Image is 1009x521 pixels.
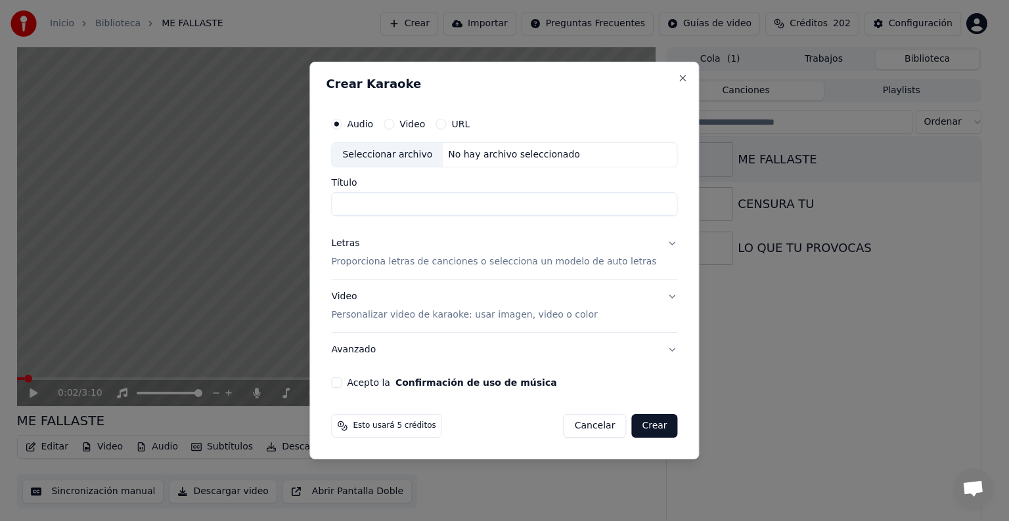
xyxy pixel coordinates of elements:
[347,119,373,129] label: Audio
[347,378,556,387] label: Acepto la
[399,119,425,129] label: Video
[331,290,597,322] div: Video
[451,119,470,129] label: URL
[395,378,557,387] button: Acepto la
[331,333,677,367] button: Avanzado
[443,148,585,161] div: No hay archivo seleccionado
[353,421,436,431] span: Esto usará 5 créditos
[331,280,677,332] button: VideoPersonalizar video de karaoke: usar imagen, video o color
[331,255,656,268] p: Proporciona letras de canciones o selecciona un modelo de auto letras
[326,78,683,90] h2: Crear Karaoke
[331,178,677,187] label: Título
[332,143,443,167] div: Seleccionar archivo
[564,414,627,438] button: Cancelar
[331,226,677,279] button: LetrasProporciona letras de canciones o selecciona un modelo de auto letras
[631,414,677,438] button: Crear
[331,237,359,250] div: Letras
[331,308,597,322] p: Personalizar video de karaoke: usar imagen, video o color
